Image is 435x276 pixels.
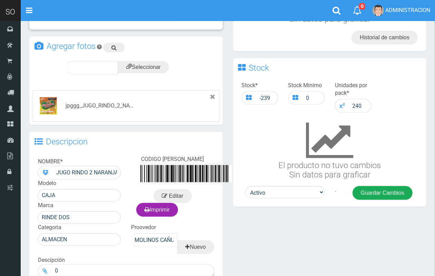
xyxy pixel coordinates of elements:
label: Stock Minimo [288,82,322,90]
button: Guardar Cambios [353,186,413,200]
h3: Agregar fotos [47,42,96,50]
input: Escribe modelo... [38,189,121,202]
a: Imprimir [136,203,178,217]
span: . [335,186,336,193]
label: Descipción [38,254,65,264]
a: Editar [154,189,191,203]
label: Modelo [38,180,56,187]
label: NOMBRE [38,155,63,166]
h3: Stock [249,64,269,72]
label: Unidades por pack [335,82,371,98]
a: Historial de cambios [352,31,418,44]
label: Marca [38,202,53,209]
h3: El producto no tuvo cambios Sin datos para graficar [242,120,418,179]
a: Buscar imagen en google [103,43,125,52]
img: AAAA [137,165,232,182]
div: jpggg_JUGO_RINDO_2_NARANJA_BANANA.jpg [66,102,135,110]
label: Categoria [38,224,61,232]
input: Escribe el Nombre del producto... [53,166,121,180]
span: Editar [169,193,184,199]
input: Escribe nombre... [131,233,177,247]
label: Stock [242,82,258,90]
input: Escribe modelo... [38,211,121,224]
label: Proovedor [131,224,156,232]
label: CODIGO [PERSON_NAME] [141,155,204,163]
span: ADMINISTRACION [385,7,430,13]
img: jpggg_JUGO_RINDO_2_NARANJA_BANANA.jpg [35,92,62,120]
input: Stock total... [256,91,278,105]
span: 0 [359,3,365,10]
img: User Image [373,5,384,16]
span: Seleccionar [126,64,161,70]
input: 1 [349,99,371,113]
input: Escribe nombre... [38,233,121,246]
input: Stock minimo... [303,91,325,105]
a: Nuevo [177,240,214,254]
h3: Descripcion [46,137,88,146]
